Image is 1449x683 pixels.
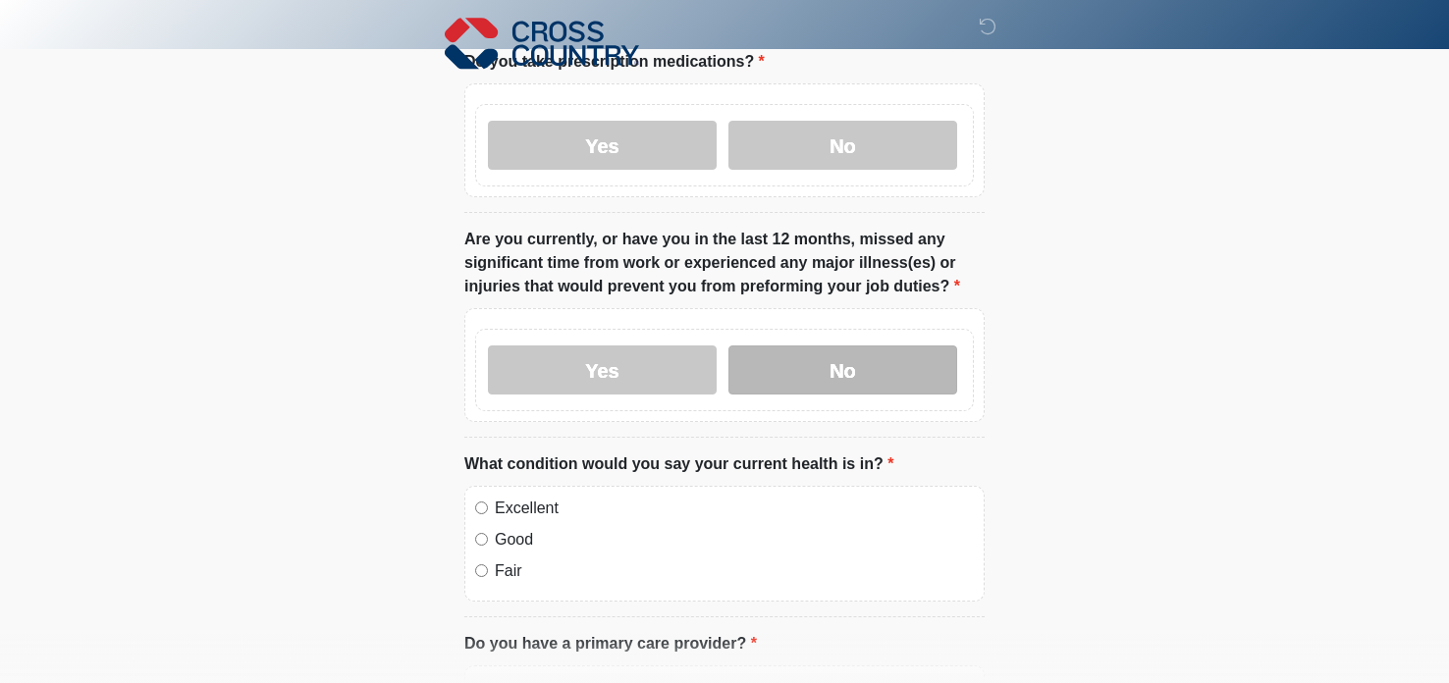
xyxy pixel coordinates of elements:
label: Yes [488,345,717,394]
label: Excellent [495,497,974,520]
label: Good [495,528,974,552]
input: Good [475,533,488,546]
img: Cross Country Logo [445,15,639,72]
label: No [728,345,957,394]
label: Yes [488,121,717,170]
input: Excellent [475,501,488,514]
label: Are you currently, or have you in the last 12 months, missed any significant time from work or ex... [464,228,985,298]
label: Do you have a primary care provider? [464,632,757,656]
label: Fair [495,559,974,583]
input: Fair [475,564,488,577]
label: No [728,121,957,170]
label: What condition would you say your current health is in? [464,452,893,476]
